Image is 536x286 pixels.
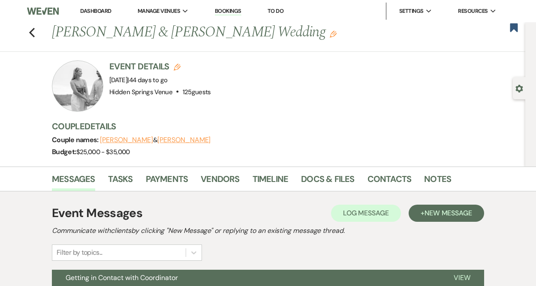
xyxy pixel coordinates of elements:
[138,7,180,15] span: Manage Venues
[129,76,168,84] span: 44 days to go
[425,209,472,217] span: New Message
[109,88,172,96] span: Hidden Springs Venue
[57,247,102,258] div: Filter by topics...
[27,2,59,20] img: Weven Logo
[52,22,427,43] h1: [PERSON_NAME] & [PERSON_NAME] Wedding
[367,172,412,191] a: Contacts
[52,172,95,191] a: Messages
[108,172,133,191] a: Tasks
[515,84,523,92] button: Open lead details
[76,148,130,156] span: $25,000 - $35,000
[201,172,239,191] a: Vendors
[127,76,167,84] span: |
[253,172,289,191] a: Timeline
[454,273,470,282] span: View
[343,209,389,217] span: Log Message
[52,147,76,156] span: Budget:
[268,7,283,15] a: To Do
[100,136,211,144] span: &
[399,7,424,15] span: Settings
[301,172,354,191] a: Docs & Files
[52,204,142,222] h1: Event Messages
[424,172,451,191] a: Notes
[409,205,484,222] button: +New Message
[52,270,440,286] button: Getting in Contact with Coordinator
[100,137,153,143] button: [PERSON_NAME]
[80,7,111,15] a: Dashboard
[157,137,211,143] button: [PERSON_NAME]
[458,7,488,15] span: Resources
[66,273,178,282] span: Getting in Contact with Coordinator
[52,226,484,236] h2: Communicate with clients by clicking "New Message" or replying to an existing message thread.
[52,135,100,144] span: Couple names:
[52,120,517,132] h3: Couple Details
[440,270,484,286] button: View
[146,172,188,191] a: Payments
[109,76,167,84] span: [DATE]
[330,30,337,38] button: Edit
[183,88,211,96] span: 125 guests
[331,205,401,222] button: Log Message
[109,60,211,72] h3: Event Details
[215,7,241,15] a: Bookings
